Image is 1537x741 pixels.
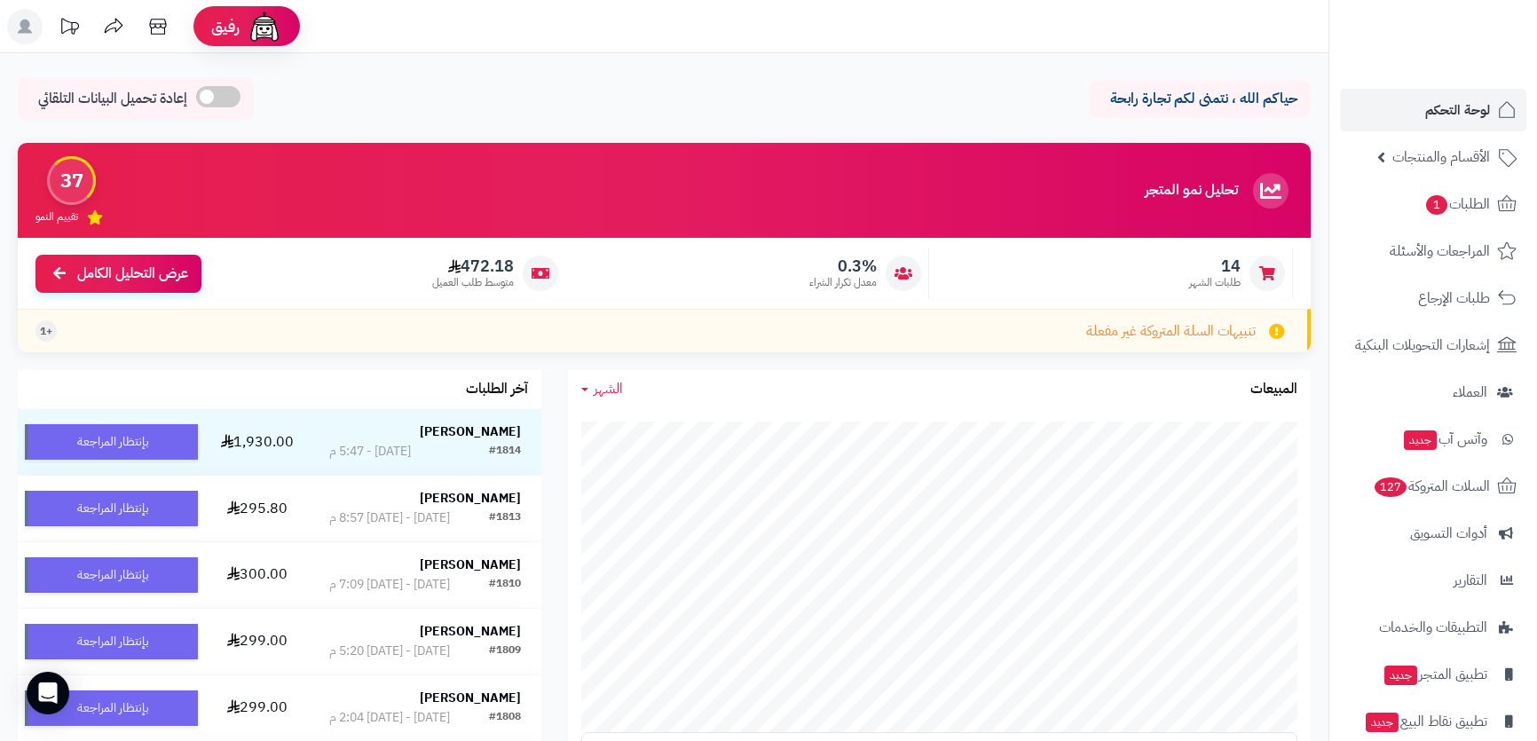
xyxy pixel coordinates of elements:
td: 295.80 [205,476,309,541]
div: بإنتظار المراجعة [25,690,198,726]
strong: [PERSON_NAME] [420,689,521,707]
span: رفيق [211,16,240,37]
span: إشعارات التحويلات البنكية [1355,333,1490,358]
img: ai-face.png [247,9,282,44]
div: بإنتظار المراجعة [25,491,198,526]
div: [DATE] - [DATE] 7:09 م [329,576,450,594]
td: 300.00 [205,542,309,608]
a: وآتس آبجديد [1340,418,1526,461]
span: تطبيق نقاط البيع [1364,709,1487,734]
a: السلات المتروكة127 [1340,465,1526,508]
td: 299.00 [205,609,309,674]
h3: تحليل نمو المتجر [1145,183,1238,199]
span: وآتس آب [1402,427,1487,452]
strong: [PERSON_NAME] [420,622,521,641]
span: أدوات التسويق [1410,521,1487,546]
span: 127 [1375,477,1407,497]
span: تنبيهات السلة المتروكة غير مفعلة [1086,321,1256,342]
a: لوحة التحكم [1340,89,1526,131]
span: التطبيقات والخدمات [1379,615,1487,640]
img: logo-2.png [1416,43,1520,81]
a: العملاء [1340,371,1526,414]
strong: [PERSON_NAME] [420,422,521,441]
span: متوسط طلب العميل [432,275,514,290]
span: جديد [1384,666,1417,685]
span: لوحة التحكم [1425,98,1490,122]
span: جديد [1404,430,1437,450]
strong: [PERSON_NAME] [420,556,521,574]
div: #1809 [489,642,521,660]
strong: [PERSON_NAME] [420,489,521,508]
div: [DATE] - 5:47 م [329,443,411,461]
span: معدل تكرار الشراء [809,275,877,290]
span: طلبات الشهر [1189,275,1241,290]
div: #1808 [489,709,521,727]
p: حياكم الله ، نتمنى لكم تجارة رابحة [1102,89,1297,109]
span: الشهر [594,378,623,399]
span: جديد [1366,713,1399,732]
a: عرض التحليل الكامل [35,255,201,293]
span: 0.3% [809,256,877,276]
span: 472.18 [432,256,514,276]
span: عرض التحليل الكامل [77,264,188,284]
div: بإنتظار المراجعة [25,557,198,593]
a: التطبيقات والخدمات [1340,606,1526,649]
span: السلات المتروكة [1373,474,1490,499]
span: طلبات الإرجاع [1418,286,1490,311]
td: 299.00 [205,675,309,741]
a: التقارير [1340,559,1526,602]
span: +1 [40,324,52,339]
div: بإنتظار المراجعة [25,424,198,460]
a: طلبات الإرجاع [1340,277,1526,319]
div: #1814 [489,443,521,461]
div: [DATE] - [DATE] 8:57 م [329,509,450,527]
span: الأقسام والمنتجات [1392,145,1490,169]
h3: المبيعات [1250,382,1297,398]
td: 1,930.00 [205,409,309,475]
a: إشعارات التحويلات البنكية [1340,324,1526,367]
a: تحديثات المنصة [47,9,91,49]
span: التقارير [1454,568,1487,593]
span: تقييم النمو [35,209,78,225]
a: تطبيق المتجرجديد [1340,653,1526,696]
a: الشهر [581,379,623,399]
div: [DATE] - [DATE] 5:20 م [329,642,450,660]
span: 1 [1426,195,1447,215]
div: #1810 [489,576,521,594]
h3: آخر الطلبات [466,382,528,398]
span: المراجعات والأسئلة [1390,239,1490,264]
span: الطلبات [1424,192,1490,217]
div: [DATE] - [DATE] 2:04 م [329,709,450,727]
span: إعادة تحميل البيانات التلقائي [38,89,187,109]
div: Open Intercom Messenger [27,672,69,714]
a: الطلبات1 [1340,183,1526,225]
a: أدوات التسويق [1340,512,1526,555]
a: المراجعات والأسئلة [1340,230,1526,272]
span: 14 [1189,256,1241,276]
div: #1813 [489,509,521,527]
span: العملاء [1453,380,1487,405]
div: بإنتظار المراجعة [25,624,198,659]
span: تطبيق المتجر [1383,662,1487,687]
